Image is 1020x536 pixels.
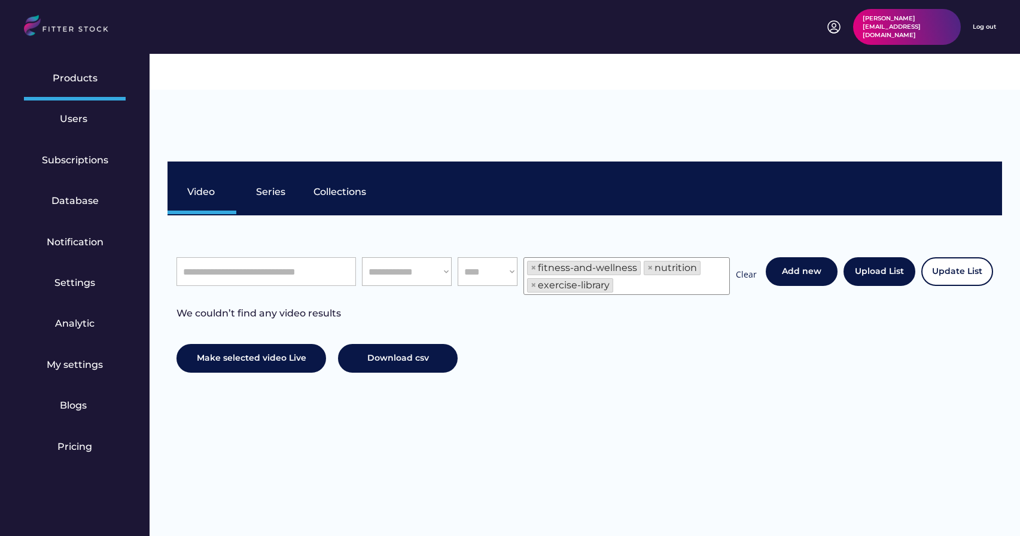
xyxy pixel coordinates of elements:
div: Database [51,194,99,208]
button: Make selected video Live [176,344,326,373]
li: nutrition [644,261,701,275]
div: Video [187,185,217,199]
div: Products [53,72,98,85]
div: Collections [313,185,366,199]
div: Clear [736,269,757,284]
li: exercise-library [527,278,613,293]
div: Notification [47,236,103,249]
div: Pricing [57,440,92,453]
div: [PERSON_NAME][EMAIL_ADDRESS][DOMAIN_NAME] [863,14,951,39]
span: × [647,263,653,273]
button: Add new [766,257,838,286]
li: fitness-and-wellness [527,261,641,275]
span: × [531,263,537,273]
button: Update List [921,257,993,286]
div: My settings [47,358,103,371]
div: Blogs [60,399,90,412]
div: Settings [54,276,95,290]
div: Log out [973,23,996,31]
div: Analytic [55,317,95,330]
img: profile-circle.svg [827,20,841,34]
img: LOGO.svg [24,15,118,39]
button: Upload List [844,257,915,286]
div: Series [256,185,286,199]
div: Users [60,112,90,126]
div: Subscriptions [42,154,108,167]
div: We couldn’t find any video results [176,307,341,332]
span: × [531,281,537,290]
button: Download csv [338,344,458,373]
